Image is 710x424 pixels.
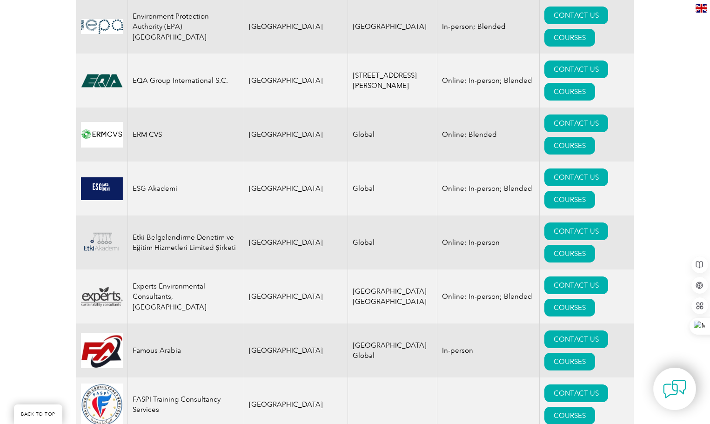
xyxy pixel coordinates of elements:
td: Online; Blended [437,108,539,162]
td: Online; In-person; Blended [437,269,539,323]
td: Famous Arabia [128,323,244,377]
img: cf3e4118-476f-eb11-a812-00224815377e-logo.png [81,69,123,92]
td: Global [348,215,437,269]
td: Etki Belgelendirme Denetim ve Eğitim Hizmetleri Limited Şirketi [128,215,244,269]
a: COURSES [544,83,595,101]
img: 4c223d1d-751d-ea11-a811-000d3a79722d-logo.jpg [81,333,123,368]
td: Online; In-person [437,215,539,269]
td: [GEOGRAPHIC_DATA] [244,108,348,162]
a: CONTACT US [544,7,608,24]
a: COURSES [544,245,595,262]
td: [GEOGRAPHIC_DATA] Global [348,323,437,377]
td: Online; In-person; Blended [437,162,539,215]
a: CONTACT US [544,61,608,78]
a: BACK TO TOP [14,404,62,424]
td: [GEOGRAPHIC_DATA] [244,269,348,323]
a: CONTACT US [544,330,608,348]
a: CONTACT US [544,276,608,294]
a: COURSES [544,299,595,316]
a: CONTACT US [544,384,608,402]
img: 0b2a24ac-d9bc-ea11-a814-000d3a79823d-logo.jpg [81,19,123,34]
td: ERM CVS [128,108,244,162]
a: COURSES [544,353,595,370]
td: [GEOGRAPHIC_DATA] [244,54,348,108]
img: 607f6408-376f-eb11-a812-002248153038-logo.png [81,122,123,148]
img: en [696,4,707,13]
td: Global [348,108,437,162]
td: [GEOGRAPHIC_DATA] [244,323,348,377]
a: CONTACT US [544,114,608,132]
td: [GEOGRAPHIC_DATA] [GEOGRAPHIC_DATA] [348,269,437,323]
img: 76c62400-dc49-ea11-a812-000d3a7940d5-logo.png [81,287,123,307]
td: Experts Environmental Consultants, [GEOGRAPHIC_DATA] [128,269,244,323]
a: COURSES [544,29,595,47]
td: EQA Group International S.C. [128,54,244,108]
img: contact-chat.png [663,377,686,401]
img: 9e2fa28f-829b-ea11-a812-000d3a79722d-logo.png [81,222,123,263]
a: CONTACT US [544,168,608,186]
td: ESG Akademi [128,162,244,215]
a: COURSES [544,191,595,209]
td: [STREET_ADDRESS][PERSON_NAME] [348,54,437,108]
a: CONTACT US [544,222,608,240]
td: [GEOGRAPHIC_DATA] [244,162,348,215]
a: COURSES [544,137,595,155]
td: [GEOGRAPHIC_DATA] [244,215,348,269]
img: b30af040-fd5b-f011-bec2-000d3acaf2fb-logo.png [81,177,123,200]
td: Online; In-person; Blended [437,54,539,108]
td: In-person [437,323,539,377]
td: Global [348,162,437,215]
